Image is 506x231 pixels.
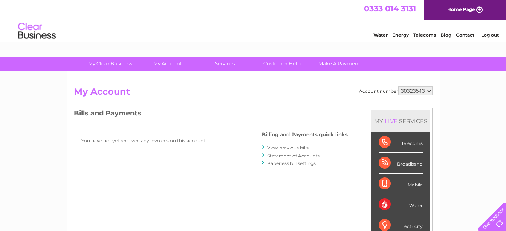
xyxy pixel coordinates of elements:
a: Make A Payment [308,57,370,71]
a: My Clear Business [79,57,141,71]
h2: My Account [74,86,433,101]
a: Log out [481,32,499,38]
a: Energy [392,32,409,38]
p: You have not yet received any invoices on this account. [81,137,232,144]
div: Broadband [379,153,423,174]
a: 0333 014 3131 [364,4,416,13]
h4: Billing and Payments quick links [262,132,348,137]
a: Paperless bill settings [267,160,316,166]
a: Telecoms [413,32,436,38]
a: Blog [440,32,451,38]
a: Services [194,57,256,71]
a: Contact [456,32,474,38]
a: Customer Help [251,57,313,71]
div: LIVE [383,117,399,125]
h3: Bills and Payments [74,108,348,121]
div: Account number [359,86,433,95]
div: MY SERVICES [371,110,430,132]
div: Telecoms [379,132,423,153]
a: View previous bills [267,145,309,151]
div: Clear Business is a trading name of Verastar Limited (registered in [GEOGRAPHIC_DATA] No. 3667643... [75,4,431,37]
a: Water [373,32,388,38]
img: logo.png [18,20,56,43]
div: Mobile [379,174,423,194]
a: Statement of Accounts [267,153,320,159]
div: Water [379,194,423,215]
a: My Account [136,57,199,71]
